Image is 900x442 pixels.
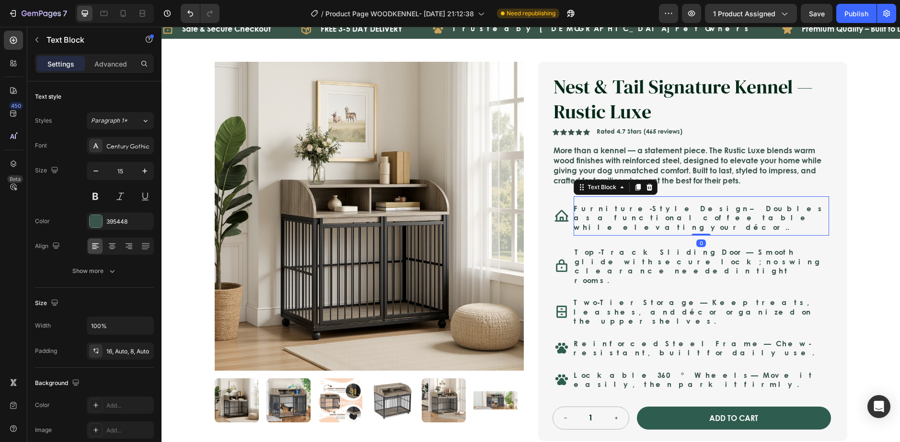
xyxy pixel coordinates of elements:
p: Advanced [94,59,127,69]
input: quantity [416,380,442,402]
input: Auto [87,317,153,334]
div: Size [35,164,60,177]
div: Align [35,240,62,253]
p: Settings [47,59,74,69]
div: Show more [72,266,117,276]
div: Publish [844,9,868,19]
div: Undo/Redo [181,4,219,23]
div: 395448 [106,217,151,226]
button: increment [442,380,467,402]
p: — Move it easily, then park it firmly. [412,344,667,363]
div: ADD TO CART [548,386,597,397]
div: Color [35,401,50,409]
button: Save [801,4,832,23]
div: Beta [7,175,23,183]
p: Rated 4.7 Stars (465 reviews) [435,101,521,109]
div: Text Block [424,156,457,165]
div: Styles [35,116,52,125]
strong: Two-Tier Storage [412,270,539,281]
p: — Chew-resistant, built for daily use. [412,312,667,331]
strong: Lockable 360° Wheels [412,343,589,353]
div: Width [35,321,51,330]
button: Publish [836,4,877,23]
div: Add... [106,426,151,435]
button: 1 product assigned [705,4,797,23]
div: Century Gothic [106,142,151,150]
p: 7 [63,8,67,19]
div: Open Intercom Messenger [867,395,890,418]
div: Size [35,297,60,310]
div: Add... [106,401,151,410]
p: – Doubles as a functional coffee table while elevating your décor.. [412,177,668,205]
div: Padding [35,347,57,355]
button: Show more [35,262,154,280]
div: 450 [9,102,23,110]
strong: Top-Track Sliding Door [413,220,585,230]
div: Text style [35,92,61,101]
h1: Nest & Tail Signature Kennel — Rustic Luxe [391,46,669,98]
div: Color [35,217,50,226]
span: / [321,9,323,19]
iframe: Design area [162,27,900,442]
button: Paragraph 1* [87,112,154,129]
span: 1 product assigned [713,9,775,19]
p: — Keep treats, leashes, and décor organized on the upper shelves. [412,271,667,299]
div: 0 [535,213,544,220]
span: Product Page WOODKENNEL- [DATE] 21:12:38 [325,9,474,19]
div: Image [35,426,52,434]
div: 16, Auto, 8, Auto [106,347,151,356]
p: More than a kennel — a statement piece. The Rustic Luxe blends warm wood finishes with reinforced... [392,119,669,159]
span: Save [809,10,825,18]
button: ADD TO CART [475,380,669,403]
button: 7 [4,4,71,23]
strong: Reinforced Steel Frame [412,311,602,322]
span: Paragraph 1* [91,116,127,125]
button: decrement [392,380,416,402]
div: Background [35,377,81,390]
span: Need republishing [507,9,555,18]
div: Font [35,141,47,150]
strong: Furniture-Style Design [412,176,588,187]
p: — Smooth glide with secure lock; no swing clearance needed in tight rooms. [413,221,667,258]
p: Text Block [46,34,128,45]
